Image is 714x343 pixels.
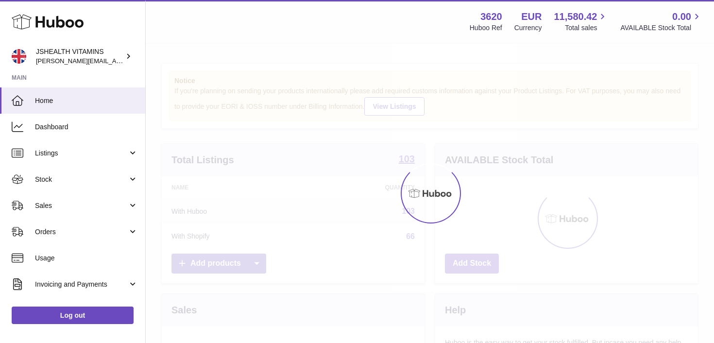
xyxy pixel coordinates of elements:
a: 0.00 AVAILABLE Stock Total [620,10,702,33]
div: Currency [514,23,542,33]
span: Dashboard [35,122,138,132]
span: Sales [35,201,128,210]
a: 11,580.42 Total sales [554,10,608,33]
span: Home [35,96,138,105]
span: 0.00 [672,10,691,23]
a: Log out [12,307,134,324]
span: AVAILABLE Stock Total [620,23,702,33]
span: Listings [35,149,128,158]
div: JSHEALTH VITAMINS [36,47,123,66]
span: Stock [35,175,128,184]
span: [PERSON_NAME][EMAIL_ADDRESS][DOMAIN_NAME] [36,57,195,65]
span: 11,580.42 [554,10,597,23]
img: francesca@jshealthvitamins.com [12,49,26,64]
span: Invoicing and Payments [35,280,128,289]
strong: 3620 [480,10,502,23]
span: Orders [35,227,128,237]
strong: EUR [521,10,542,23]
span: Total sales [565,23,608,33]
span: Usage [35,254,138,263]
div: Huboo Ref [470,23,502,33]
